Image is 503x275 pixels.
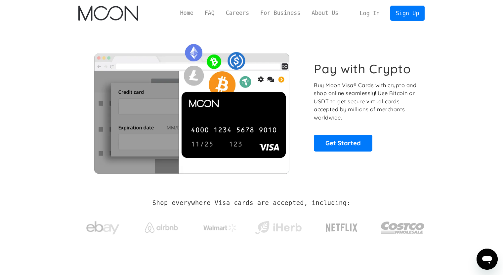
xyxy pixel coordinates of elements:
[78,6,138,21] a: home
[314,135,372,151] a: Get Started
[175,9,199,17] a: Home
[354,6,385,20] a: Log In
[86,218,119,238] img: ebay
[152,199,351,207] h2: Shop everywhere Visa cards are accepted, including:
[306,9,344,17] a: About Us
[314,61,411,76] h1: Pay with Crypto
[78,211,128,242] a: ebay
[254,213,303,240] a: iHerb
[255,9,306,17] a: For Business
[199,9,220,17] a: FAQ
[312,213,371,239] a: Netflix
[477,249,498,270] iframe: Button to launch messaging window
[137,216,186,236] a: Airbnb
[145,223,178,233] img: Airbnb
[78,39,305,173] img: Moon Cards let you spend your crypto anywhere Visa is accepted.
[314,81,417,122] p: Buy Moon Visa® Cards with crypto and shop online seamlessly! Use Bitcoin or USDT to get secure vi...
[390,6,425,20] a: Sign Up
[381,215,425,240] img: Costco
[325,220,358,236] img: Netflix
[195,217,244,235] a: Walmart
[78,6,138,21] img: Moon Logo
[220,9,255,17] a: Careers
[254,219,303,236] img: iHerb
[381,209,425,243] a: Costco
[203,224,236,232] img: Walmart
